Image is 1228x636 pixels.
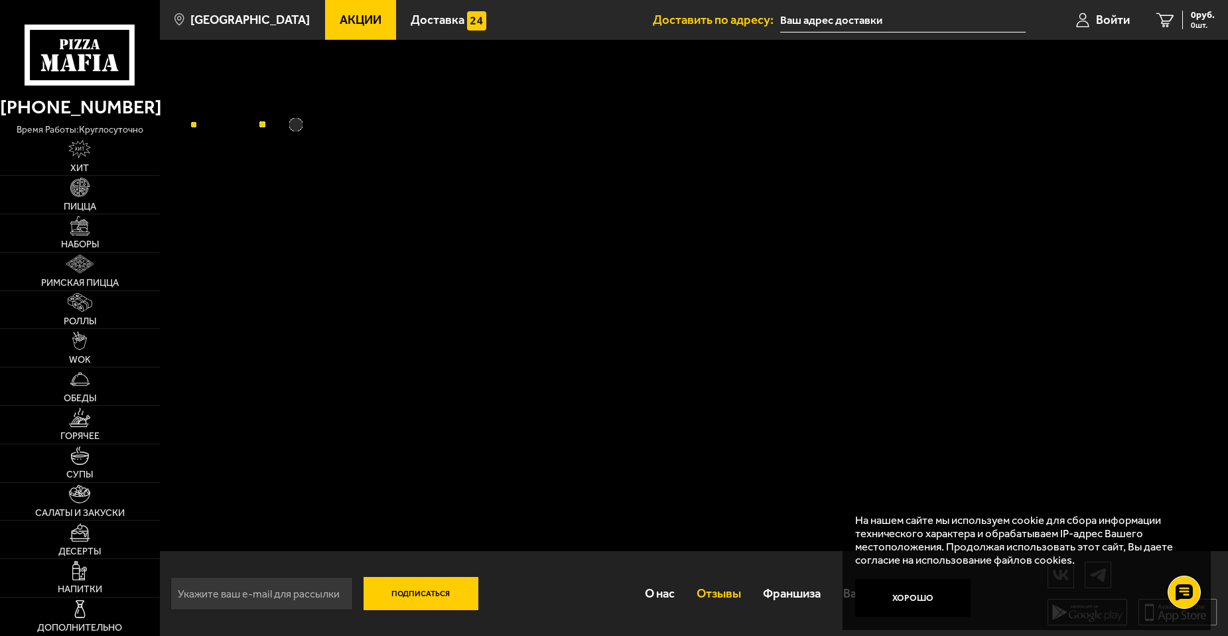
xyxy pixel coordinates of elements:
[340,14,381,27] span: Акции
[364,577,479,610] button: Подписаться
[685,573,752,615] a: Отзывы
[35,509,125,518] span: Салаты и закуски
[752,573,832,615] a: Франшиза
[855,513,1190,566] p: На нашем сайте мы используем cookie для сбора информации технического характера и обрабатываем IP...
[66,470,93,479] span: Супы
[1191,21,1215,29] span: 0 шт.
[69,355,91,365] span: WOK
[64,394,96,403] span: Обеды
[411,14,464,27] span: Доставка
[634,573,685,615] a: О нас
[70,164,89,173] span: Хит
[160,40,330,210] img: Loading
[41,279,119,288] span: Римская пицца
[37,623,122,633] span: Дополнительно
[64,202,96,212] span: Пицца
[855,579,971,617] button: Хорошо
[58,585,102,594] span: Напитки
[832,573,906,615] a: Вакансии
[780,8,1026,32] input: Ваш адрес доставки
[467,11,486,31] img: 15daf4d41897b9f0e9f617042186c801.svg
[60,432,100,441] span: Горячее
[190,14,310,27] span: [GEOGRAPHIC_DATA]
[58,547,101,556] span: Десерты
[1191,11,1215,20] span: 0 руб.
[61,240,99,249] span: Наборы
[1096,14,1130,27] span: Войти
[64,317,96,326] span: Роллы
[653,14,780,27] span: Доставить по адресу:
[171,577,353,610] input: Укажите ваш e-mail для рассылки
